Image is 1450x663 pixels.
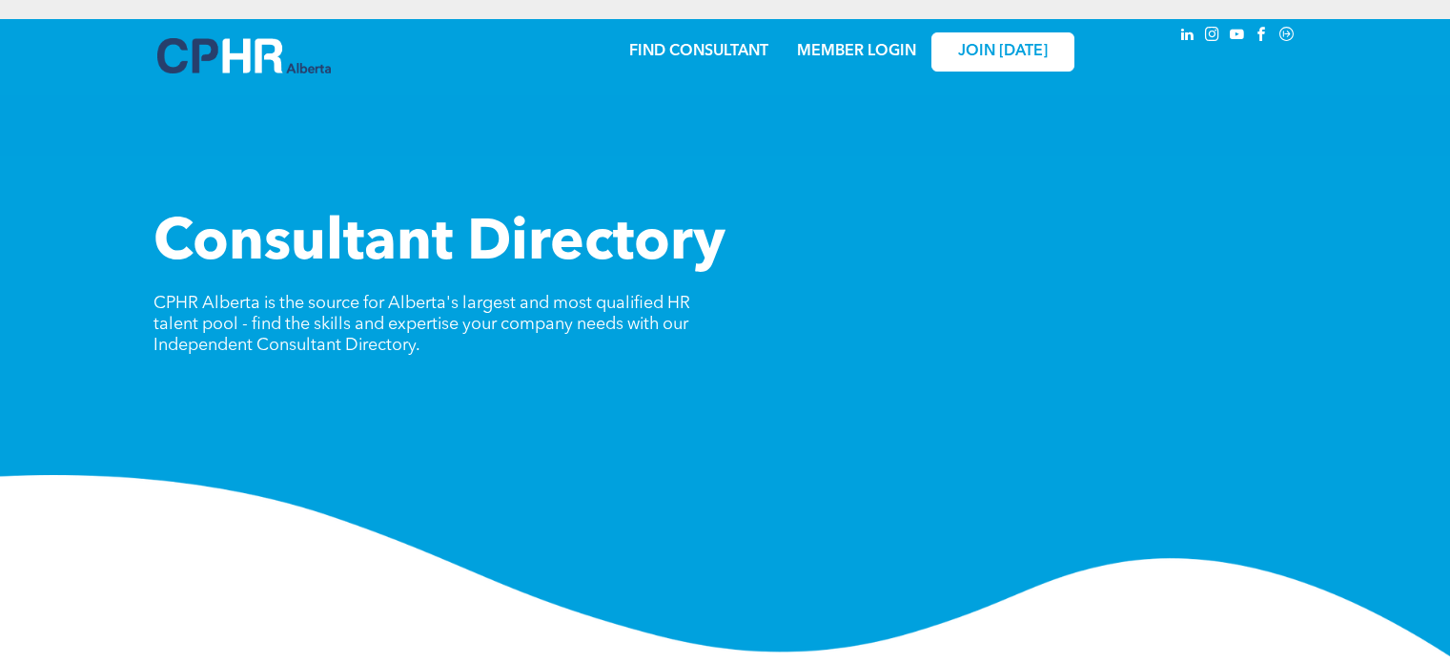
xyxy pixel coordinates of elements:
a: linkedin [1177,24,1198,50]
span: CPHR Alberta is the source for Alberta's largest and most qualified HR talent pool - find the ski... [153,295,690,354]
a: JOIN [DATE] [931,32,1074,72]
a: FIND CONSULTANT [629,44,768,59]
a: youtube [1227,24,1248,50]
img: A blue and white logo for cp alberta [157,38,331,73]
a: instagram [1202,24,1223,50]
a: Social network [1276,24,1297,50]
a: MEMBER LOGIN [797,44,916,59]
span: Consultant Directory [153,216,725,273]
a: facebook [1252,24,1273,50]
span: JOIN [DATE] [958,43,1048,61]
